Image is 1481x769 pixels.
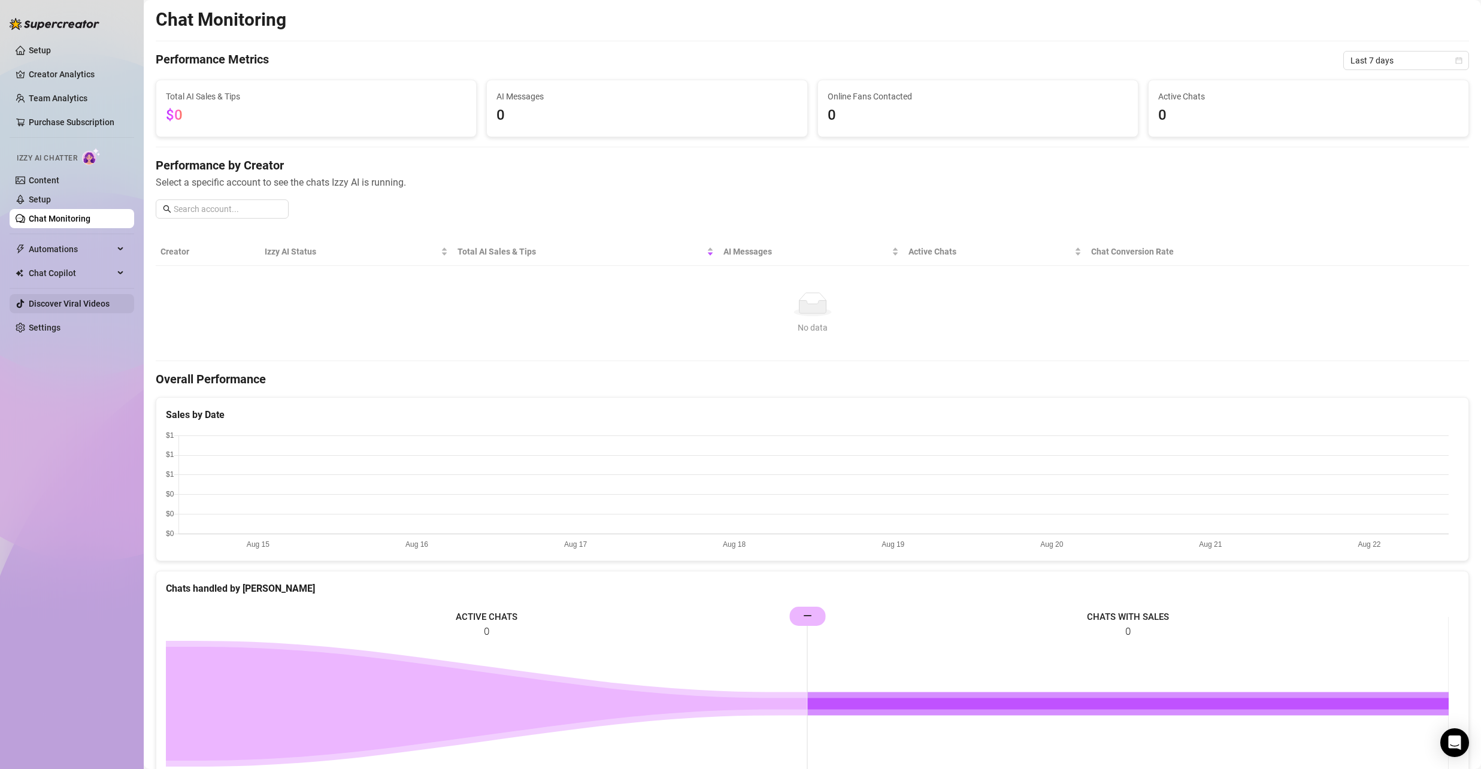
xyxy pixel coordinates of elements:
span: Online Fans Contacted [828,90,1128,103]
span: Chat Copilot [29,264,114,283]
input: Search account... [174,202,281,216]
a: Chat Monitoring [29,214,90,223]
a: Setup [29,195,51,204]
a: Settings [29,323,60,332]
h4: Performance Metrics [156,51,269,70]
img: logo-BBDzfeDw.svg [10,18,99,30]
span: $0 [166,107,183,123]
span: 0 [828,104,1128,127]
a: Discover Viral Videos [29,299,110,308]
span: Last 7 days [1350,52,1462,69]
div: No data [165,321,1459,334]
span: AI Messages [723,245,889,258]
div: Sales by Date [166,407,1459,422]
span: Active Chats [1158,90,1459,103]
h4: Performance by Creator [156,157,1469,174]
a: Setup [29,46,51,55]
span: search [163,205,171,213]
span: AI Messages [496,90,797,103]
span: 0 [1158,104,1459,127]
a: Creator Analytics [29,65,125,84]
span: thunderbolt [16,244,25,254]
span: Select a specific account to see the chats Izzy AI is running. [156,175,1469,190]
span: Total AI Sales & Tips [458,245,704,258]
th: Creator [156,238,260,266]
th: Izzy AI Status [260,238,453,266]
th: Total AI Sales & Tips [453,238,719,266]
span: Active Chats [908,245,1072,258]
th: AI Messages [719,238,903,266]
a: Purchase Subscription [29,117,114,127]
span: 0 [496,104,797,127]
th: Active Chats [904,238,1086,266]
img: Chat Copilot [16,269,23,277]
a: Team Analytics [29,93,87,103]
h2: Chat Monitoring [156,8,286,31]
img: AI Chatter [82,148,101,165]
div: Chats handled by [PERSON_NAME] [166,581,1459,596]
th: Chat Conversion Rate [1086,238,1338,266]
span: Automations [29,240,114,259]
h4: Overall Performance [156,371,1469,387]
a: Content [29,175,59,185]
span: Izzy AI Status [265,245,438,258]
span: Total AI Sales & Tips [166,90,467,103]
span: calendar [1455,57,1462,64]
div: Open Intercom Messenger [1440,728,1469,757]
span: Izzy AI Chatter [17,153,77,164]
